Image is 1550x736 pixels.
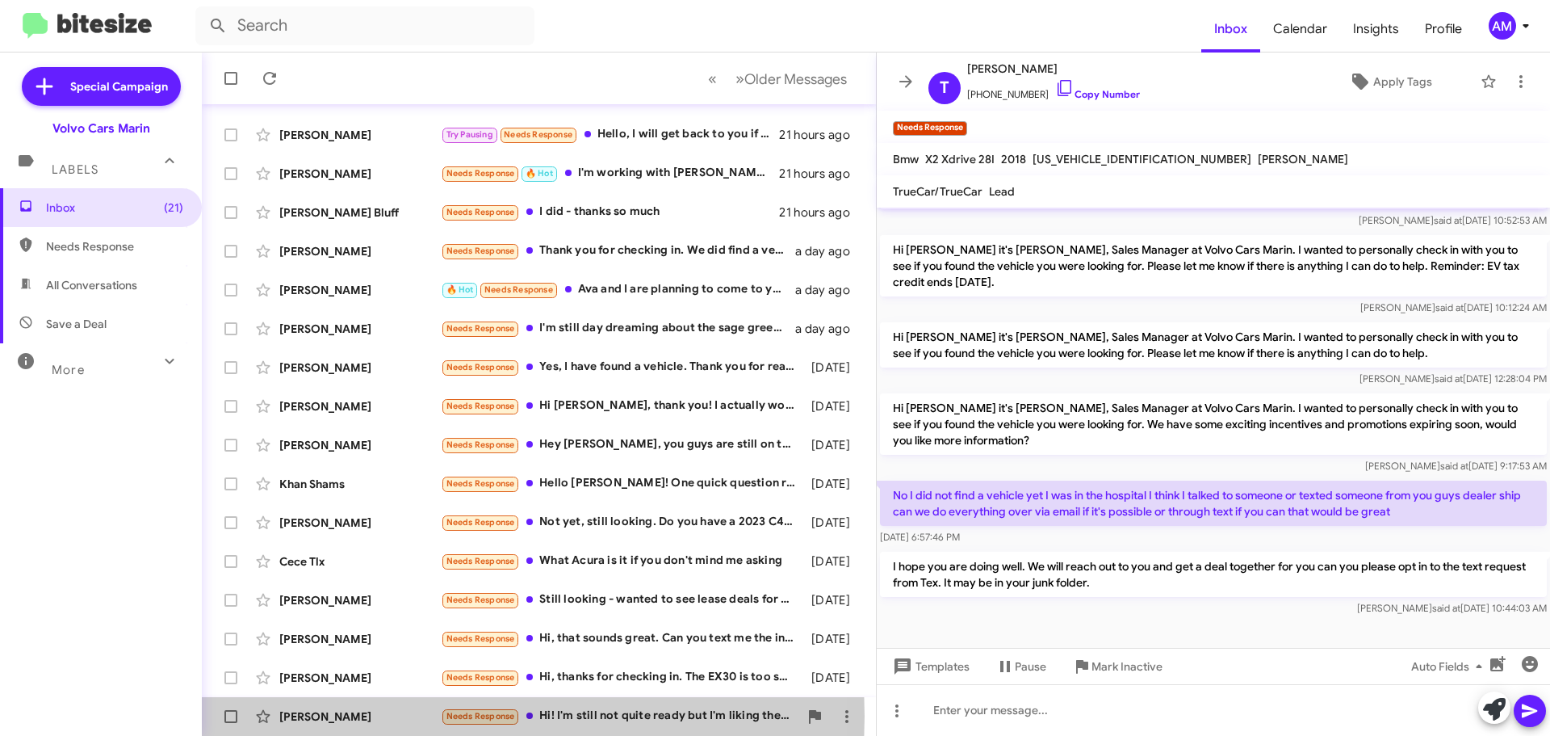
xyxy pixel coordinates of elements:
[446,595,515,605] span: Needs Response
[880,552,1547,597] p: I hope you are doing well. We will reach out to you and get a deal together for you can you pleas...
[279,321,441,337] div: [PERSON_NAME]
[279,553,441,570] div: Cece Tlx
[735,69,744,89] span: »
[279,204,441,221] div: [PERSON_NAME] Bluff
[880,531,960,543] span: [DATE] 6:57:46 PM
[1434,214,1462,226] span: said at
[441,629,803,648] div: Hi, that sounds great. Can you text me the info?
[1432,602,1460,614] span: said at
[279,515,441,531] div: [PERSON_NAME]
[52,162,98,177] span: Labels
[803,398,863,414] div: [DATE]
[279,437,441,453] div: [PERSON_NAME]
[803,631,863,647] div: [DATE]
[1258,152,1348,166] span: [PERSON_NAME]
[279,282,441,298] div: [PERSON_NAME]
[925,152,995,166] span: X2 Xdrive 28I
[441,668,803,687] div: Hi, thanks for checking in. The EX30 is too small and no dealerships had an ex40 in anything but ...
[967,78,1140,103] span: [PHONE_NUMBER]
[1412,6,1475,53] span: Profile
[699,62,857,95] nav: Page navigation example
[441,397,803,415] div: Hi [PERSON_NAME], thank you! I actually would appreciate some help. I love the car we drove and a...
[1201,6,1260,53] a: Inbox
[279,127,441,143] div: [PERSON_NAME]
[279,631,441,647] div: [PERSON_NAME]
[441,474,803,493] div: Hello [PERSON_NAME]! One quick question regarding Volvo A-plan rules. Is Volvo CPO xc90 eligible ...
[446,129,493,140] span: Try Pausing
[1357,602,1547,614] span: [PERSON_NAME] [DATE] 10:44:03 AM
[1359,214,1547,226] span: [PERSON_NAME] [DATE] 10:52:53 AM
[279,670,441,686] div: [PERSON_NAME]
[803,360,863,376] div: [DATE]
[1307,67,1472,96] button: Apply Tags
[1033,152,1251,166] span: [US_VEHICLE_IDENTIFICATION_NUMBER]
[46,238,183,254] span: Needs Response
[1365,460,1547,472] span: [PERSON_NAME] [DATE] 9:17:53 AM
[1260,6,1340,53] a: Calendar
[446,672,515,683] span: Needs Response
[698,62,727,95] button: Previous
[279,709,441,725] div: [PERSON_NAME]
[279,476,441,492] div: Khan Shams
[46,277,137,293] span: All Conversations
[893,152,919,166] span: Bmw
[441,435,803,454] div: Hey [PERSON_NAME], you guys are still on the list. Thanks.
[1440,460,1468,472] span: said at
[880,393,1547,455] p: Hi [PERSON_NAME] it's [PERSON_NAME], Sales Manager at Volvo Cars Marin. I wanted to personally ch...
[446,401,515,411] span: Needs Response
[1059,652,1175,681] button: Mark Inactive
[446,556,515,566] span: Needs Response
[484,284,553,295] span: Needs Response
[441,319,795,338] div: I'm still day dreaming about the sage green xc60 wishing is was a ex30 or ex40. But my finances a...
[70,78,168,95] span: Special Campaign
[195,6,534,45] input: Search
[880,235,1547,297] p: Hi [PERSON_NAME] it's [PERSON_NAME], Sales Manager at Volvo Cars Marin. I wanted to personally ch...
[1475,12,1532,40] button: AM
[726,62,857,95] button: Next
[1435,301,1464,313] span: said at
[1411,652,1489,681] span: Auto Fields
[1489,12,1516,40] div: AM
[1373,67,1432,96] span: Apply Tags
[989,184,1015,199] span: Lead
[446,207,515,217] span: Needs Response
[446,246,515,256] span: Needs Response
[803,437,863,453] div: [DATE]
[504,129,572,140] span: Needs Response
[279,166,441,182] div: [PERSON_NAME]
[446,711,515,721] span: Needs Response
[1015,652,1046,681] span: Pause
[446,517,515,528] span: Needs Response
[880,322,1547,368] p: Hi [PERSON_NAME] it's [PERSON_NAME], Sales Manager at Volvo Cars Marin. I wanted to personally ch...
[795,321,863,337] div: a day ago
[803,592,863,608] div: [DATE]
[441,513,803,532] div: Not yet, still looking. Do you have a 2023 C40 or XC40?
[446,284,474,295] span: 🔥 Hot
[795,282,863,298] div: a day ago
[1340,6,1412,53] span: Insights
[795,243,863,259] div: a day ago
[893,121,967,136] small: Needs Response
[441,203,779,221] div: I did - thanks so much
[982,652,1059,681] button: Pause
[446,478,515,489] span: Needs Response
[877,652,982,681] button: Templates
[708,69,717,89] span: «
[893,184,982,199] span: TrueCar/TrueCar
[52,120,150,137] div: Volvo Cars Marin
[279,243,441,259] div: [PERSON_NAME]
[22,67,181,106] a: Special Campaign
[446,323,515,334] span: Needs Response
[441,125,779,144] div: Hello, I will get back to you if my deal with Nilo BMW falls through Otherwise, I might be in the...
[526,168,553,179] span: 🔥 Hot
[880,481,1547,526] p: No I did not find a vehicle yet I was in the hospital I think I talked to someone or texted someo...
[1435,372,1463,385] span: said at
[1360,301,1547,313] span: [PERSON_NAME] [DATE] 10:12:24 AM
[46,316,107,332] span: Save a Deal
[441,707,798,725] div: Hi! I'm still not quite ready but I'm liking the new 90s
[164,200,183,216] span: (21)
[1001,152,1026,166] span: 2018
[441,242,795,260] div: Thank you for checking in. We did find a vehicle.
[1359,372,1547,385] span: [PERSON_NAME] [DATE] 12:28:04 PM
